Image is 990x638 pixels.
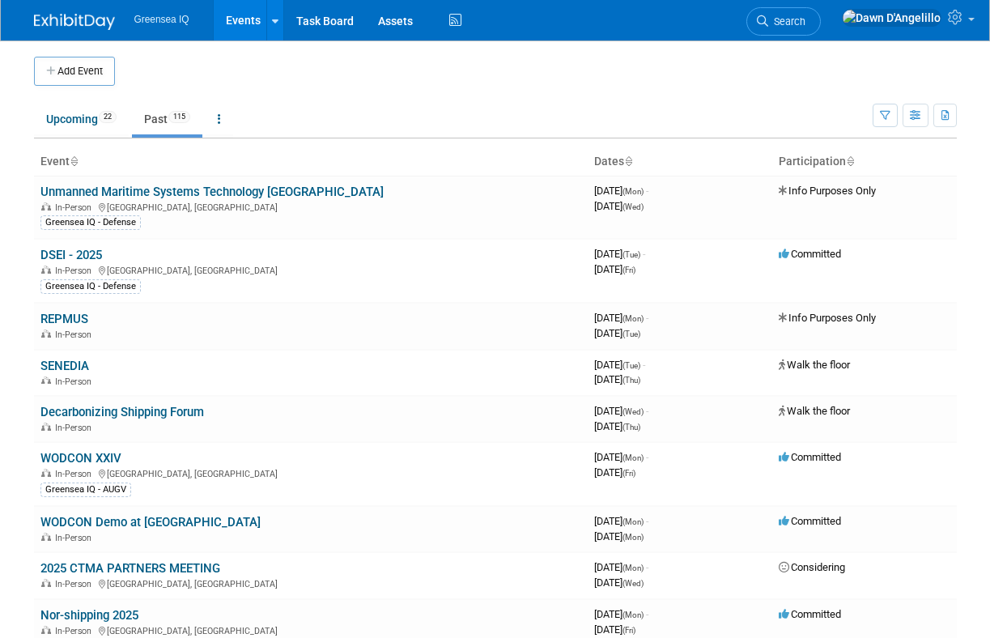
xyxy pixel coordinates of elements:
span: In-Person [55,423,96,433]
div: [GEOGRAPHIC_DATA], [GEOGRAPHIC_DATA] [40,466,581,479]
th: Participation [772,148,957,176]
span: - [646,185,648,197]
span: Info Purposes Only [779,312,876,324]
span: Search [768,15,805,28]
span: (Tue) [622,361,640,370]
span: Walk the floor [779,359,850,371]
span: Committed [779,451,841,463]
span: Considering [779,561,845,573]
span: (Tue) [622,250,640,259]
span: [DATE] [594,263,635,275]
span: (Wed) [622,407,644,416]
span: (Mon) [622,453,644,462]
span: - [646,405,648,417]
span: [DATE] [594,185,648,197]
th: Event [34,148,588,176]
img: In-Person Event [41,579,51,587]
span: [DATE] [594,200,644,212]
span: In-Person [55,533,96,543]
a: Unmanned Maritime Systems Technology [GEOGRAPHIC_DATA] [40,185,384,199]
a: 2025 CTMA PARTNERS MEETING [40,561,220,576]
span: 22 [99,111,117,123]
span: (Mon) [622,564,644,572]
a: Search [746,7,821,36]
img: In-Person Event [41,423,51,431]
span: (Mon) [622,533,644,542]
span: (Tue) [622,330,640,338]
img: In-Person Event [41,202,51,211]
div: Greensea IQ - Defense [40,215,141,230]
span: Committed [779,515,841,527]
img: In-Person Event [41,469,51,477]
span: [DATE] [594,623,635,636]
span: [DATE] [594,608,648,620]
span: [DATE] [594,405,648,417]
a: Sort by Participation Type [846,155,854,168]
a: WODCON XXIV [40,451,121,466]
th: Dates [588,148,772,176]
span: (Fri) [622,266,635,274]
span: In-Person [55,469,96,479]
span: In-Person [55,266,96,276]
span: 115 [168,111,190,123]
img: In-Person Event [41,330,51,338]
a: Decarbonizing Shipping Forum [40,405,204,419]
span: (Thu) [622,376,640,385]
span: [DATE] [594,561,648,573]
span: (Thu) [622,423,640,432]
span: In-Person [55,376,96,387]
span: [DATE] [594,359,645,371]
button: Add Event [34,57,115,86]
span: - [646,561,648,573]
span: In-Person [55,202,96,213]
a: REPMUS [40,312,88,326]
img: In-Person Event [41,626,51,634]
a: DSEI - 2025 [40,248,102,262]
a: WODCON Demo at [GEOGRAPHIC_DATA] [40,515,261,530]
div: [GEOGRAPHIC_DATA], [GEOGRAPHIC_DATA] [40,263,581,276]
a: Past115 [132,104,202,134]
span: (Wed) [622,579,644,588]
div: Greensea IQ - Defense [40,279,141,294]
span: - [646,515,648,527]
span: [DATE] [594,576,644,589]
span: In-Person [55,626,96,636]
span: [DATE] [594,466,635,478]
div: [GEOGRAPHIC_DATA], [GEOGRAPHIC_DATA] [40,623,581,636]
span: [DATE] [594,248,645,260]
div: Greensea IQ - AUGV [40,483,131,497]
span: (Wed) [622,202,644,211]
span: (Mon) [622,187,644,196]
img: ExhibitDay [34,14,115,30]
span: - [646,451,648,463]
span: [DATE] [594,327,640,339]
span: Committed [779,248,841,260]
span: [DATE] [594,515,648,527]
a: SENEDIA [40,359,89,373]
span: Walk the floor [779,405,850,417]
span: - [646,312,648,324]
span: In-Person [55,579,96,589]
img: In-Person Event [41,533,51,541]
span: [DATE] [594,420,640,432]
span: In-Person [55,330,96,340]
span: (Mon) [622,610,644,619]
a: Sort by Event Name [70,155,78,168]
span: (Fri) [622,469,635,478]
img: In-Person Event [41,376,51,385]
span: Committed [779,608,841,620]
a: Upcoming22 [34,104,129,134]
a: Sort by Start Date [624,155,632,168]
span: [DATE] [594,373,640,385]
a: Nor-shipping 2025 [40,608,138,623]
span: [DATE] [594,530,644,542]
img: In-Person Event [41,266,51,274]
span: (Mon) [622,517,644,526]
span: - [643,359,645,371]
span: Greensea IQ [134,14,189,25]
span: Info Purposes Only [779,185,876,197]
span: (Mon) [622,314,644,323]
div: [GEOGRAPHIC_DATA], [GEOGRAPHIC_DATA] [40,576,581,589]
span: - [646,608,648,620]
span: [DATE] [594,312,648,324]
